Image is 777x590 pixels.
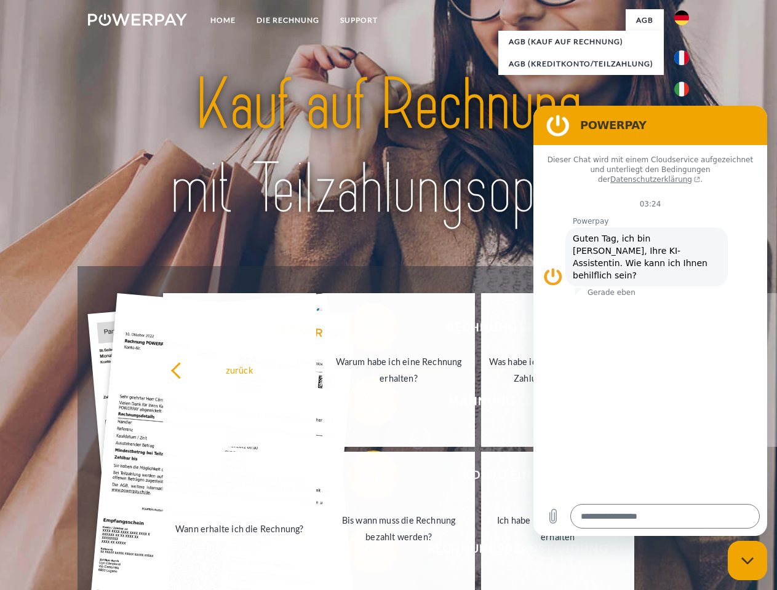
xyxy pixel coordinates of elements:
[498,53,664,75] a: AGB (Kreditkonto/Teilzahlung)
[481,293,634,447] a: Was habe ich noch offen, ist meine Zahlung eingegangen?
[330,9,388,31] a: SUPPORT
[674,82,689,96] img: it
[200,9,246,31] a: Home
[488,512,627,545] div: Ich habe nur eine Teillieferung erhalten
[498,31,664,53] a: AGB (Kauf auf Rechnung)
[533,106,767,536] iframe: Messaging-Fenster
[674,10,689,25] img: de
[626,9,664,31] a: agb
[170,361,309,378] div: zurück
[118,59,659,235] img: title-powerpay_de.svg
[330,512,468,545] div: Bis wann muss die Rechnung bezahlt werden?
[88,14,187,26] img: logo-powerpay-white.svg
[728,541,767,580] iframe: Schaltfläche zum Öffnen des Messaging-Fensters; Konversation läuft
[330,353,468,387] div: Warum habe ich eine Rechnung erhalten?
[488,353,627,387] div: Was habe ich noch offen, ist meine Zahlung eingegangen?
[246,9,330,31] a: DIE RECHNUNG
[674,50,689,65] img: fr
[170,520,309,537] div: Wann erhalte ich die Rechnung?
